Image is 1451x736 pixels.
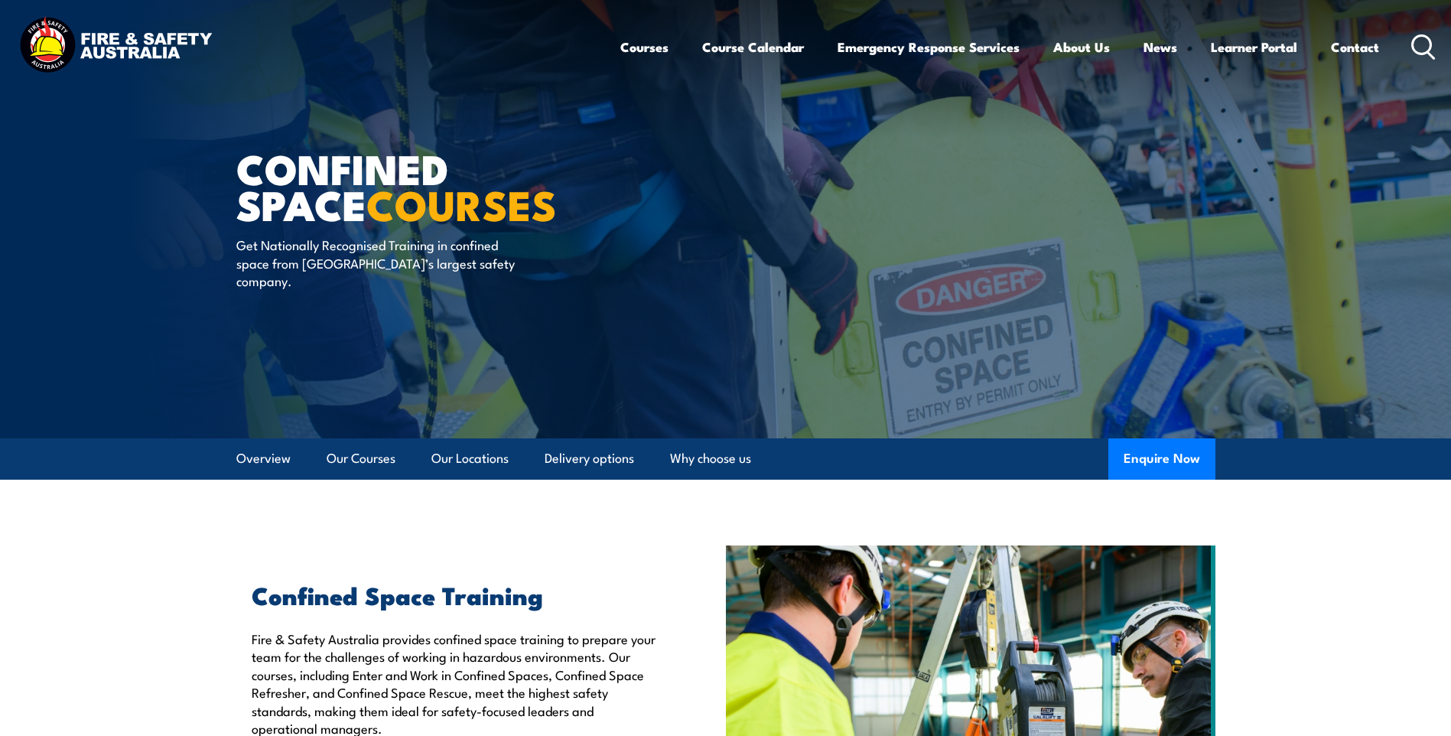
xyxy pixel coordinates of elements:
a: Our Courses [327,438,395,479]
a: Emergency Response Services [838,27,1020,67]
a: Overview [236,438,291,479]
a: News [1144,27,1177,67]
a: Courses [620,27,669,67]
a: About Us [1053,27,1110,67]
a: Course Calendar [702,27,804,67]
a: Learner Portal [1211,27,1297,67]
h1: Confined Space [236,150,614,221]
a: Why choose us [670,438,751,479]
p: Get Nationally Recognised Training in confined space from [GEOGRAPHIC_DATA]’s largest safety comp... [236,236,516,289]
a: Our Locations [431,438,509,479]
a: Delivery options [545,438,634,479]
strong: COURSES [366,171,557,235]
button: Enquire Now [1108,438,1215,480]
h2: Confined Space Training [252,584,656,605]
a: Contact [1331,27,1379,67]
